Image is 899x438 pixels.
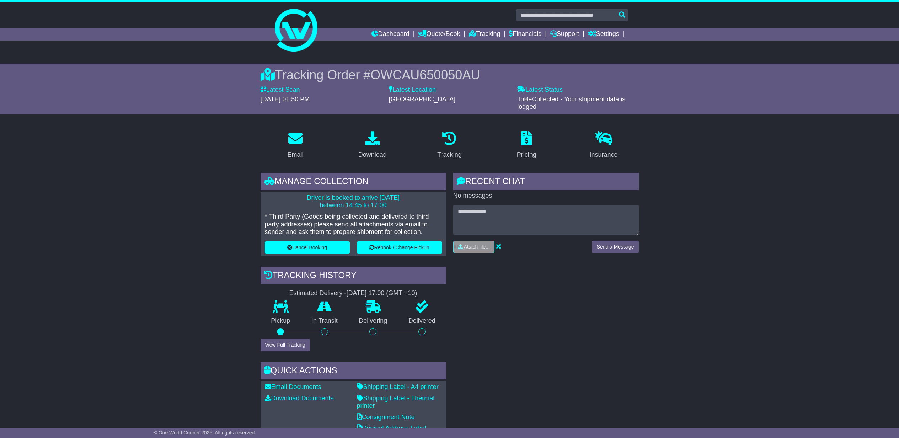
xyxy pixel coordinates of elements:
[370,68,480,82] span: OWCAU650050AU
[154,430,256,436] span: © One World Courier 2025. All rights reserved.
[261,96,310,103] span: [DATE] 01:50 PM
[592,241,638,253] button: Send a Message
[357,241,442,254] button: Rebook / Change Pickup
[283,129,308,162] a: Email
[265,383,321,390] a: Email Documents
[261,173,446,192] div: Manage collection
[265,395,334,402] a: Download Documents
[585,129,622,162] a: Insurance
[437,150,461,160] div: Tracking
[265,213,442,236] p: * Third Party (Goods being collected and delivered to third party addresses) please send all atta...
[357,413,415,421] a: Consignment Note
[357,424,426,432] a: Original Address Label
[261,267,446,286] div: Tracking history
[418,28,460,41] a: Quote/Book
[517,86,563,94] label: Latest Status
[265,194,442,209] p: Driver is booked to arrive [DATE] between 14:45 to 17:00
[348,317,398,325] p: Delivering
[433,129,466,162] a: Tracking
[371,28,410,41] a: Dashboard
[517,150,536,160] div: Pricing
[261,339,310,351] button: View Full Tracking
[357,383,439,390] a: Shipping Label - A4 printer
[550,28,579,41] a: Support
[469,28,500,41] a: Tracking
[261,86,300,94] label: Latest Scan
[261,67,639,82] div: Tracking Order #
[453,173,639,192] div: RECENT CHAT
[301,317,348,325] p: In Transit
[389,96,455,103] span: [GEOGRAPHIC_DATA]
[517,96,625,111] span: ToBeCollected - Your shipment data is lodged
[389,86,436,94] label: Latest Location
[453,192,639,200] p: No messages
[512,129,541,162] a: Pricing
[287,150,303,160] div: Email
[357,395,435,410] a: Shipping Label - Thermal printer
[347,289,417,297] div: [DATE] 17:00 (GMT +10)
[398,317,446,325] p: Delivered
[354,129,391,162] a: Download
[265,241,350,254] button: Cancel Booking
[590,150,618,160] div: Insurance
[588,28,619,41] a: Settings
[358,150,387,160] div: Download
[261,362,446,381] div: Quick Actions
[261,289,446,297] div: Estimated Delivery -
[509,28,541,41] a: Financials
[261,317,301,325] p: Pickup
